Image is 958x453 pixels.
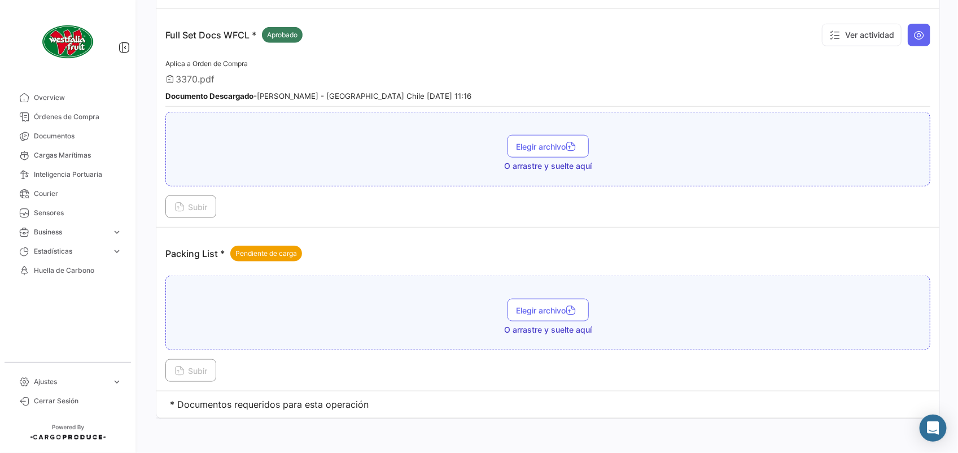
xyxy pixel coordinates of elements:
[34,150,122,160] span: Cargas Marítimas
[174,202,207,212] span: Subir
[9,127,126,146] a: Documentos
[267,30,298,40] span: Aprobado
[34,227,107,237] span: Business
[34,131,122,141] span: Documentos
[156,391,939,419] td: * Documentos requeridos para esta operación
[9,107,126,127] a: Órdenes de Compra
[9,184,126,203] a: Courier
[165,92,253,101] b: Documento Descargado
[9,203,126,223] a: Sensores
[822,24,902,46] button: Ver actividad
[34,396,122,406] span: Cerrar Sesión
[517,142,580,151] span: Elegir archivo
[165,59,248,68] span: Aplica a Orden de Compra
[508,299,589,321] button: Elegir archivo
[165,92,471,101] small: - [PERSON_NAME] - [GEOGRAPHIC_DATA] Chile [DATE] 11:16
[34,208,122,218] span: Sensores
[34,93,122,103] span: Overview
[34,112,122,122] span: Órdenes de Compra
[34,377,107,387] span: Ajustes
[9,165,126,184] a: Inteligencia Portuaria
[504,324,592,336] span: O arrastre y suelte aquí
[112,246,122,256] span: expand_more
[517,306,580,315] span: Elegir archivo
[165,359,216,382] button: Subir
[112,227,122,237] span: expand_more
[920,415,947,442] div: Abrir Intercom Messenger
[235,249,297,259] span: Pendiente de carga
[9,146,126,165] a: Cargas Marítimas
[508,135,589,158] button: Elegir archivo
[165,246,302,262] p: Packing List *
[9,261,126,280] a: Huella de Carbono
[34,169,122,180] span: Inteligencia Portuaria
[40,14,96,70] img: client-50.png
[34,246,107,256] span: Estadísticas
[504,160,592,172] span: O arrastre y suelte aquí
[174,366,207,376] span: Subir
[112,377,122,387] span: expand_more
[34,265,122,276] span: Huella de Carbono
[176,73,215,85] span: 3370.pdf
[165,195,216,218] button: Subir
[9,88,126,107] a: Overview
[165,27,303,43] p: Full Set Docs WFCL *
[34,189,122,199] span: Courier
